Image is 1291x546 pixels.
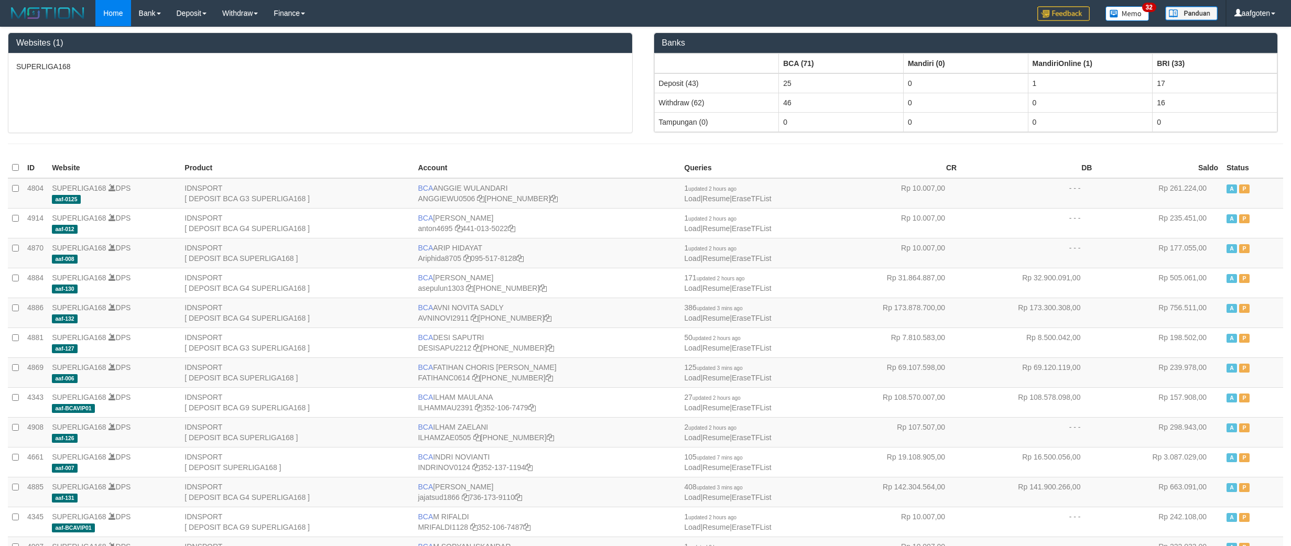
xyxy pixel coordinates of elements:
[826,298,961,327] td: Rp 173.878.700,00
[23,178,48,209] td: 4804
[1239,394,1250,402] span: Paused
[685,303,743,312] span: 386
[1153,112,1277,132] td: 0
[477,194,484,203] a: Copy ANGGIEWU0506 to clipboard
[52,363,106,372] a: SUPERLIGA168
[1239,214,1250,223] span: Paused
[685,284,701,292] a: Load
[1165,6,1218,20] img: panduan.png
[546,374,553,382] a: Copy 4062281727 to clipboard
[1239,483,1250,492] span: Paused
[702,254,730,263] a: Resume
[23,238,48,268] td: 4870
[732,523,771,531] a: EraseTFList
[1028,53,1153,73] th: Group: activate to sort column ascending
[52,274,106,282] a: SUPERLIGA168
[1096,238,1222,268] td: Rp 177.055,00
[52,184,106,192] a: SUPERLIGA168
[418,224,452,233] a: anton4695
[1239,453,1250,462] span: Paused
[418,344,471,352] a: DESISAPU2212
[550,194,558,203] a: Copy 4062213373 to clipboard
[680,158,826,178] th: Queries
[52,423,106,431] a: SUPERLIGA168
[528,403,536,412] a: Copy 3521067479 to clipboard
[702,344,730,352] a: Resume
[685,244,772,263] span: | |
[1239,513,1250,522] span: Paused
[702,493,730,501] a: Resume
[414,178,680,209] td: ANGGIE WULANDARI [PHONE_NUMBER]
[826,447,961,477] td: Rp 19.108.905,00
[688,425,736,431] span: updated 2 hours ago
[48,178,180,209] td: DPS
[414,447,680,477] td: INDRI NOVIANTI 352-137-1194
[16,38,624,48] h3: Websites (1)
[1028,112,1153,132] td: 0
[685,523,701,531] a: Load
[732,194,771,203] a: EraseTFList
[418,393,433,401] span: BCA
[52,225,78,234] span: aaf-012
[961,327,1096,357] td: Rp 8.500.042,00
[961,357,1096,387] td: Rp 69.120.119,00
[685,303,772,322] span: | |
[52,404,95,413] span: aaf-BCAVIP01
[732,284,771,292] a: EraseTFList
[52,333,106,342] a: SUPERLIGA168
[52,453,106,461] a: SUPERLIGA168
[685,194,701,203] a: Load
[1227,453,1237,462] span: Active
[48,298,180,327] td: DPS
[1239,423,1250,432] span: Paused
[903,112,1028,132] td: 0
[1096,327,1222,357] td: Rp 198.502,00
[473,344,481,352] a: Copy DESISAPU2212 to clipboard
[702,314,730,322] a: Resume
[903,93,1028,112] td: 0
[180,238,414,268] td: IDNSPORT [ DEPOSIT BCA SUPERLIGA168 ]
[685,403,701,412] a: Load
[1105,6,1149,21] img: Button%20Memo.svg
[685,214,772,233] span: | |
[826,208,961,238] td: Rp 10.007,00
[418,254,461,263] a: Ariphida8705
[418,194,475,203] a: ANGGIEWU0506
[418,284,464,292] a: asepulun1303
[1227,274,1237,283] span: Active
[418,274,433,282] span: BCA
[685,184,772,203] span: | |
[685,493,701,501] a: Load
[48,507,180,537] td: DPS
[23,208,48,238] td: 4914
[418,493,459,501] a: jajatsud1866
[475,403,482,412] a: Copy ILHAMMAU2391 to clipboard
[826,327,961,357] td: Rp 7.810.583,00
[685,244,737,252] span: 1
[702,194,730,203] a: Resume
[180,357,414,387] td: IDNSPORT [ DEPOSIT BCA SUPERLIGA168 ]
[961,238,1096,268] td: - - -
[685,333,741,342] span: 50
[826,178,961,209] td: Rp 10.007,00
[52,303,106,312] a: SUPERLIGA168
[1037,6,1090,21] img: Feedback.jpg
[779,73,904,93] td: 25
[685,463,701,472] a: Load
[23,417,48,447] td: 4908
[52,344,78,353] span: aaf-127
[52,195,81,204] span: aaf-0125
[471,314,478,322] a: Copy AVNINOVI2911 to clipboard
[472,374,480,382] a: Copy FATIHANC0614 to clipboard
[685,453,743,461] span: 105
[414,238,680,268] td: ARIP HIDAYAT 095-517-8128
[1096,158,1222,178] th: Saldo
[1227,483,1237,492] span: Active
[1096,387,1222,417] td: Rp 157.908,00
[779,53,904,73] th: Group: activate to sort column ascending
[685,344,701,352] a: Load
[23,477,48,507] td: 4885
[826,238,961,268] td: Rp 10.007,00
[826,417,961,447] td: Rp 107.507,00
[414,268,680,298] td: [PERSON_NAME] [PHONE_NUMBER]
